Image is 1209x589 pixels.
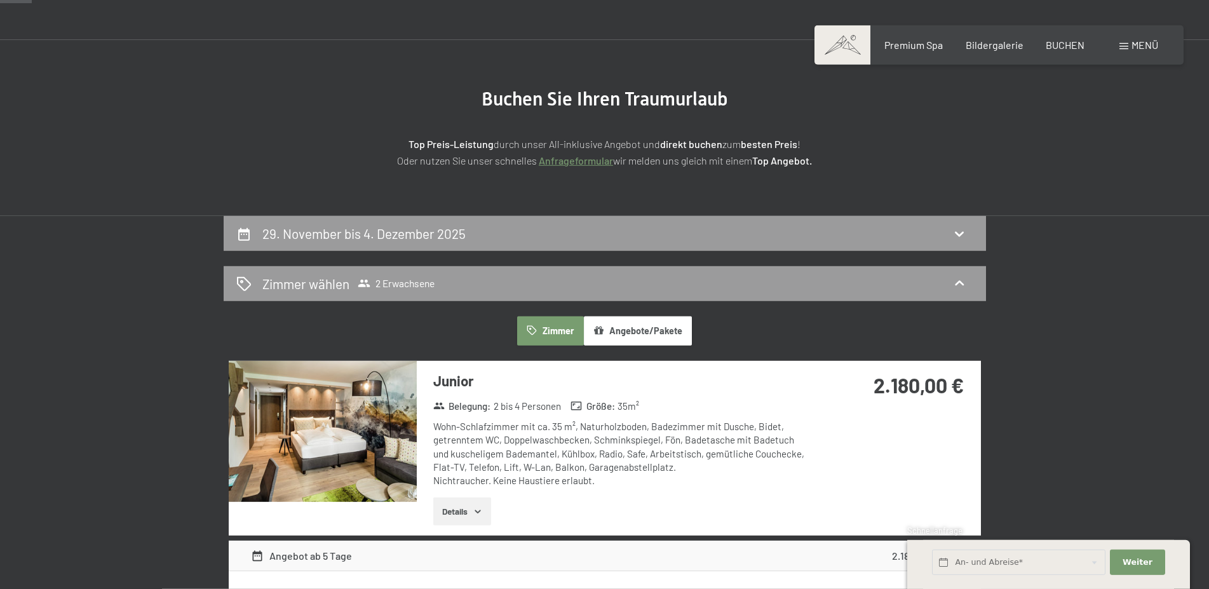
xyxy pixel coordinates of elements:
[251,548,352,564] div: Angebot ab 5 Tage
[433,420,811,487] div: Wohn-Schlafzimmer mit ca. 35 m², Naturholzboden, Badezimmer mit Dusche, Bidet, getrenntem WC, Dop...
[358,277,435,290] span: 2 Erwachsene
[229,541,981,571] div: Angebot ab 5 Tage2.180,00 €
[409,138,494,150] strong: Top Preis-Leistung
[884,39,943,51] a: Premium Spa
[433,371,811,391] h3: Junior
[874,373,964,397] strong: 2.180,00 €
[517,316,583,346] button: Zimmer
[482,88,728,110] span: Buchen Sie Ihren Traumurlaub
[262,274,349,293] h2: Zimmer wählen
[229,361,417,502] img: mss_renderimg.php
[433,400,491,413] strong: Belegung :
[966,39,1023,51] a: Bildergalerie
[262,226,466,241] h2: 29. November bis 4. Dezember 2025
[539,154,613,166] a: Anfrageformular
[433,498,491,525] button: Details
[892,550,937,562] strong: 2.180,00 €
[752,154,812,166] strong: Top Angebot.
[907,525,962,536] span: Schnellanfrage
[287,136,922,168] p: durch unser All-inklusive Angebot und zum ! Oder nutzen Sie unser schnelles wir melden uns gleich...
[571,400,615,413] strong: Größe :
[1046,39,1084,51] a: BUCHEN
[741,138,797,150] strong: besten Preis
[494,400,561,413] span: 2 bis 4 Personen
[660,138,722,150] strong: direkt buchen
[1110,550,1165,576] button: Weiter
[618,400,639,413] span: 35 m²
[1131,39,1158,51] span: Menü
[584,316,692,346] button: Angebote/Pakete
[1123,557,1152,568] span: Weiter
